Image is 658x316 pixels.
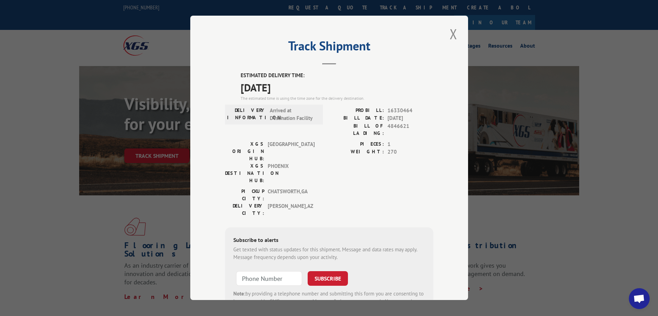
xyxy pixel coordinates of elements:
[241,95,433,102] div: The estimated time is using the time zone for the delivery destination.
[329,140,384,148] label: PIECES:
[233,236,425,246] div: Subscribe to alerts
[329,122,384,137] label: BILL OF LADING:
[225,41,433,54] h2: Track Shipment
[448,24,459,43] button: Close modal
[388,115,433,123] span: [DATE]
[236,271,302,286] input: Phone Number
[629,288,650,309] a: Open chat
[268,188,315,202] span: CHATSWORTH , GA
[388,107,433,115] span: 16330464
[329,107,384,115] label: PROBILL:
[233,290,425,314] div: by providing a telephone number and submitting this form you are consenting to be contacted by SM...
[268,162,315,184] span: PHOENIX
[388,140,433,148] span: 1
[241,72,433,80] label: ESTIMATED DELIVERY TIME:
[308,271,348,286] button: SUBSCRIBE
[225,162,264,184] label: XGS DESTINATION HUB:
[233,290,245,297] strong: Note:
[225,140,264,162] label: XGS ORIGIN HUB:
[233,246,425,261] div: Get texted with status updates for this shipment. Message and data rates may apply. Message frequ...
[329,115,384,123] label: BILL DATE:
[388,148,433,156] span: 270
[270,107,317,122] span: Arrived at Destination Facility
[329,148,384,156] label: WEIGHT:
[227,107,266,122] label: DELIVERY INFORMATION:
[388,122,433,137] span: 4846621
[241,80,433,95] span: [DATE]
[225,202,264,217] label: DELIVERY CITY:
[225,188,264,202] label: PICKUP CITY:
[268,140,315,162] span: [GEOGRAPHIC_DATA]
[268,202,315,217] span: [PERSON_NAME] , AZ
